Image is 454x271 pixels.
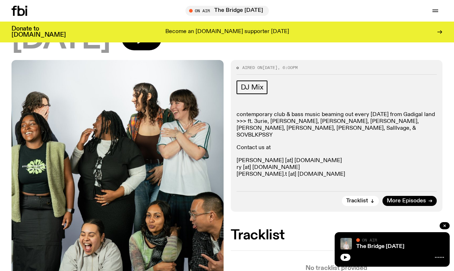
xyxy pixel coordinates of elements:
[356,244,404,249] a: The Bridge [DATE]
[362,238,377,242] span: On Air
[342,196,379,206] button: Tracklist
[237,157,437,178] p: [PERSON_NAME] [at] [DOMAIN_NAME] ry [at] [DOMAIN_NAME] [PERSON_NAME].t [at] [DOMAIN_NAME]
[241,83,263,91] span: DJ Mix
[12,25,110,54] span: [DATE]
[346,198,368,204] span: Tracklist
[262,65,278,70] span: [DATE]
[185,6,269,16] button: On AirThe Bridge [DATE]
[237,81,268,94] a: DJ Mix
[387,198,426,204] span: More Episodes
[382,196,437,206] a: More Episodes
[231,229,443,242] h2: Tracklist
[278,65,298,70] span: , 6:00pm
[340,238,352,249] img: Mara stands in front of a frosted glass wall wearing a cream coloured t-shirt and black glasses. ...
[242,65,262,70] span: Aired on
[12,26,66,38] h3: Donate to [DOMAIN_NAME]
[237,144,437,151] p: Contact us at
[237,111,437,139] p: contemporary club & bass music beaming out every [DATE] from Gadigal land >>> ft. 3urie, [PERSON_...
[165,29,289,35] p: Become an [DOMAIN_NAME] supporter [DATE]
